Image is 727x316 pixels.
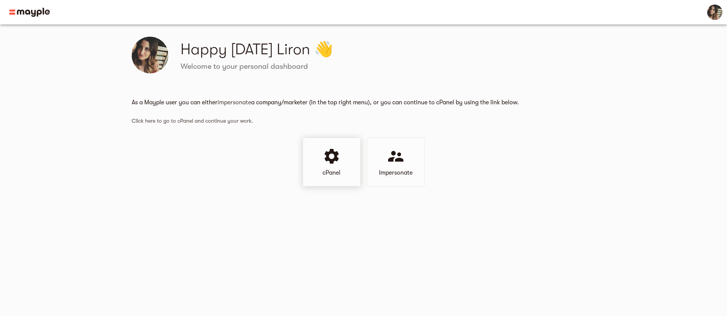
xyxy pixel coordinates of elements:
[303,138,361,186] div: cPanel
[132,37,168,73] img: Liron Zigdon
[9,8,50,17] img: Main logo
[218,99,251,106] a: impersonate
[322,168,340,177] p: cPanel
[181,39,596,60] h3: Happy [DATE] Liron 👋
[181,62,596,71] h6: Welcome to your personal dashboard
[367,138,425,186] div: Impersonate
[132,98,596,107] p: As a Mayple user you can either a company/marketer (in the top right menu), or you can continue t...
[707,5,722,20] img: ZbMblAVJRMauKizBMpny
[132,118,253,124] a: Click here to go to cPanel and continue your work.
[379,168,413,177] p: Impersonate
